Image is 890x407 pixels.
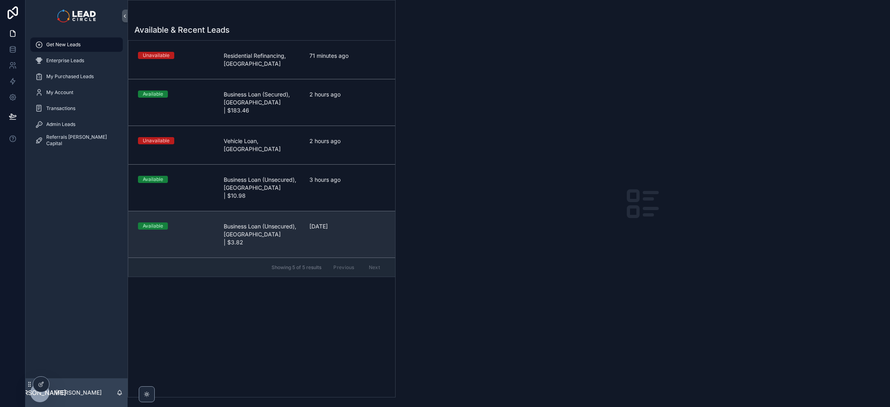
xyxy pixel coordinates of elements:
[30,37,123,52] a: Get New Leads
[309,52,386,60] span: 71 minutes ago
[224,52,300,68] span: Residential Refinancing, [GEOGRAPHIC_DATA]
[30,101,123,116] a: Transactions
[143,176,163,183] div: Available
[26,32,128,158] div: scrollable content
[57,10,95,22] img: App logo
[224,222,300,246] span: Business Loan (Unsecured), [GEOGRAPHIC_DATA] | $3.82
[128,164,395,211] a: AvailableBusiness Loan (Unsecured), [GEOGRAPHIC_DATA] | $10.983 hours ago
[134,24,230,35] h1: Available & Recent Leads
[128,41,395,79] a: UnavailableResidential Refinancing, [GEOGRAPHIC_DATA]71 minutes ago
[309,90,386,98] span: 2 hours ago
[143,90,163,98] div: Available
[30,69,123,84] a: My Purchased Leads
[30,53,123,68] a: Enterprise Leads
[224,137,300,153] span: Vehicle Loan, [GEOGRAPHIC_DATA]
[46,41,81,48] span: Get New Leads
[30,117,123,132] a: Admin Leads
[46,121,75,128] span: Admin Leads
[143,222,163,230] div: Available
[14,388,66,397] span: [PERSON_NAME]
[309,222,386,230] span: [DATE]
[46,73,94,80] span: My Purchased Leads
[224,176,300,200] span: Business Loan (Unsecured), [GEOGRAPHIC_DATA] | $10.98
[46,134,115,147] span: Referrals [PERSON_NAME] Capital
[56,389,102,397] p: [PERSON_NAME]
[30,85,123,100] a: My Account
[128,211,395,258] a: AvailableBusiness Loan (Unsecured), [GEOGRAPHIC_DATA] | $3.82[DATE]
[143,52,169,59] div: Unavailable
[46,57,84,64] span: Enterprise Leads
[46,105,75,112] span: Transactions
[128,126,395,164] a: UnavailableVehicle Loan, [GEOGRAPHIC_DATA]2 hours ago
[309,137,386,145] span: 2 hours ago
[224,90,300,114] span: Business Loan (Secured), [GEOGRAPHIC_DATA] | $183.46
[128,79,395,126] a: AvailableBusiness Loan (Secured), [GEOGRAPHIC_DATA] | $183.462 hours ago
[30,133,123,147] a: Referrals [PERSON_NAME] Capital
[46,89,73,96] span: My Account
[143,137,169,144] div: Unavailable
[272,264,321,271] span: Showing 5 of 5 results
[309,176,386,184] span: 3 hours ago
